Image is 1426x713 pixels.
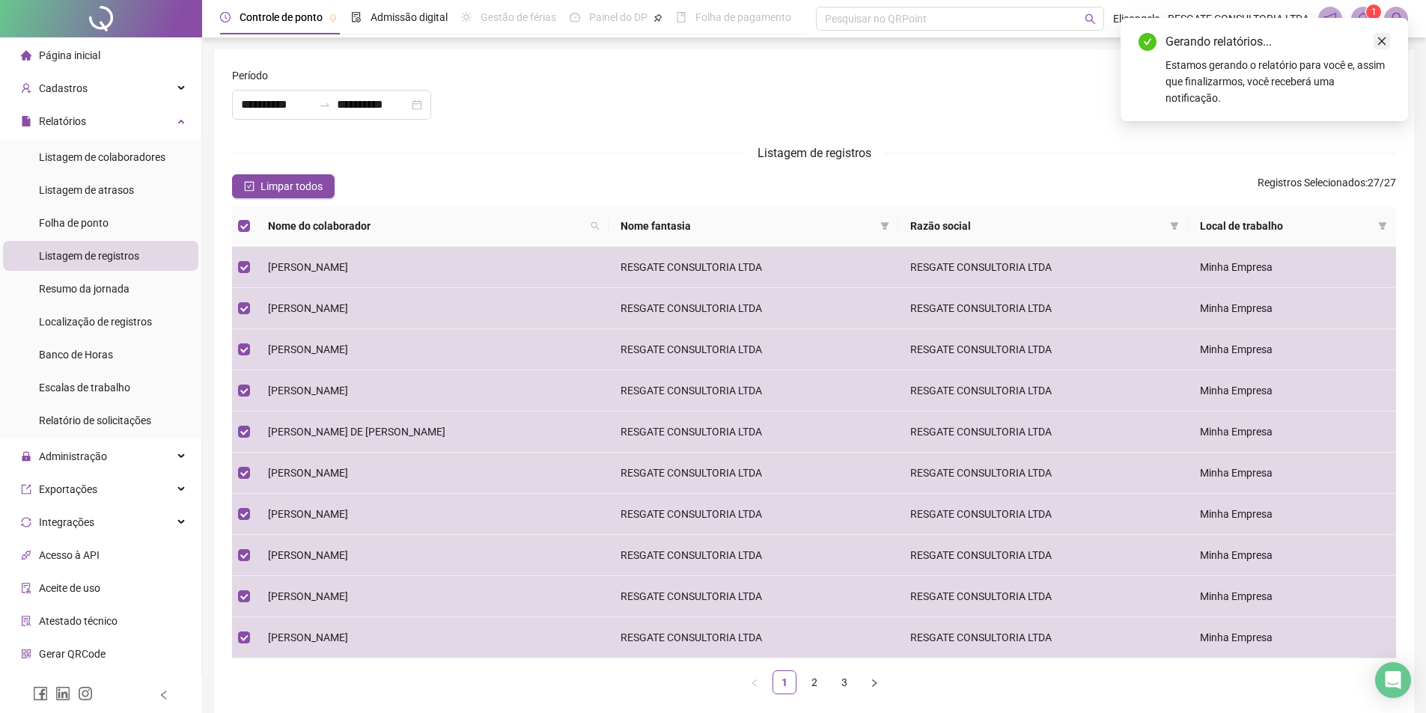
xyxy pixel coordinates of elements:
[39,414,151,426] span: Relatório de solicitações
[609,453,898,494] td: RESGATE CONSULTORIA LTDA
[481,11,556,23] span: Gestão de férias
[159,690,169,700] span: left
[21,451,31,462] span: lock
[1371,7,1377,17] span: 1
[319,99,331,111] span: swap-right
[609,329,898,370] td: RESGATE CONSULTORIA LTDA
[898,370,1188,411] td: RESGATE CONSULTORIA LTDA
[21,484,31,495] span: export
[21,550,31,560] span: api
[1166,57,1390,106] div: Estamos gerando o relatório para você e, assim que finalizarmos, você receberá uma notificação.
[21,50,31,61] span: home
[39,250,139,262] span: Listagem de registros
[758,146,871,160] span: Listagem de registros
[1188,411,1396,453] td: Minha Empresa
[371,11,448,23] span: Admissão digital
[39,283,130,295] span: Resumo da jornada
[1188,370,1396,411] td: Minha Empresa
[1170,221,1179,230] span: filter
[461,12,472,22] span: sun
[268,631,348,643] span: [PERSON_NAME]
[268,549,348,561] span: [PERSON_NAME]
[220,12,231,22] span: clock-circle
[21,83,31,94] span: user-add
[898,411,1188,453] td: RESGATE CONSULTORIA LTDA
[21,517,31,527] span: sync
[1377,36,1387,46] span: close
[39,615,118,627] span: Atestado técnico
[862,670,886,694] button: right
[39,115,86,127] span: Relatórios
[39,516,94,528] span: Integrações
[232,67,268,84] span: Período
[609,535,898,576] td: RESGATE CONSULTORIA LTDA
[589,11,648,23] span: Painel do DP
[21,583,31,593] span: audit
[268,302,348,314] span: [PERSON_NAME]
[39,217,109,229] span: Folha de ponto
[1167,215,1182,237] span: filter
[1258,177,1365,189] span: Registros Selecionados
[1188,576,1396,617] td: Minha Empresa
[898,329,1188,370] td: RESGATE CONSULTORIA LTDA
[39,151,165,163] span: Listagem de colaboradores
[1356,12,1370,25] span: bell
[1378,221,1387,230] span: filter
[1200,218,1372,234] span: Local de trabalho
[21,616,31,626] span: solution
[39,549,100,561] span: Acesso à API
[33,686,48,701] span: facebook
[910,218,1164,234] span: Razão social
[1139,33,1157,51] span: check-circle
[609,288,898,329] td: RESGATE CONSULTORIA LTDA
[21,649,31,659] span: qrcode
[1374,33,1390,49] a: Close
[39,82,88,94] span: Cadastros
[743,670,767,694] li: Página anterior
[743,670,767,694] button: left
[1188,453,1396,494] td: Minha Empresa
[268,426,445,438] span: [PERSON_NAME] DE [PERSON_NAME]
[1188,288,1396,329] td: Minha Empresa
[653,13,662,22] span: pushpin
[1188,617,1396,658] td: Minha Empresa
[1188,535,1396,576] td: Minha Empresa
[319,99,331,111] span: to
[898,535,1188,576] td: RESGATE CONSULTORIA LTDA
[39,483,97,495] span: Exportações
[55,686,70,701] span: linkedin
[1188,494,1396,535] td: Minha Empresa
[609,411,898,453] td: RESGATE CONSULTORIA LTDA
[802,670,826,694] li: 2
[232,174,335,198] button: Limpar todos
[329,13,338,22] span: pushpin
[803,671,826,694] a: 2
[570,12,580,22] span: dashboard
[21,116,31,126] span: file
[621,218,874,234] span: Nome fantasia
[268,343,348,355] span: [PERSON_NAME]
[1166,33,1390,51] div: Gerando relatórios...
[750,679,759,688] span: left
[898,494,1188,535] td: RESGATE CONSULTORIA LTDA
[268,508,348,520] span: [PERSON_NAME]
[268,590,348,602] span: [PERSON_NAME]
[39,582,100,594] span: Aceite de uso
[609,247,898,288] td: RESGATE CONSULTORIA LTDA
[609,494,898,535] td: RESGATE CONSULTORIA LTDA
[898,247,1188,288] td: RESGATE CONSULTORIA LTDA
[870,679,879,688] span: right
[676,12,686,22] span: book
[39,450,107,462] span: Administração
[268,385,348,397] span: [PERSON_NAME]
[39,316,152,328] span: Localização de registros
[880,221,889,230] span: filter
[773,671,796,694] a: 1
[898,288,1188,329] td: RESGATE CONSULTORIA LTDA
[1258,174,1396,198] span: : 27 / 27
[1113,10,1309,27] span: Elisangela - RESGATE CONSULTORIA LTDA
[1323,12,1337,25] span: notification
[695,11,791,23] span: Folha de pagamento
[1188,329,1396,370] td: Minha Empresa
[773,670,796,694] li: 1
